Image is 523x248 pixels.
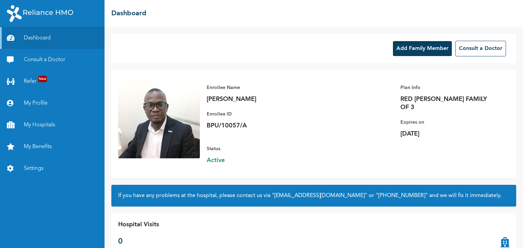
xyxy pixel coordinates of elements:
p: Plan Info [400,84,496,92]
button: Add Family Member [393,41,452,56]
p: Enrollee Name [207,84,302,92]
p: RED [PERSON_NAME] FAMILY OF 3 [400,95,496,111]
img: RelianceHMO's Logo [7,5,73,22]
p: Status [207,145,302,153]
p: 0 [118,236,159,247]
p: Enrollee ID [207,110,302,118]
h2: Dashboard [111,8,146,19]
p: BPU/10057/A [207,122,302,130]
span: New [38,76,47,82]
h2: If you have any problems at the hospital, please contact us via or and we will fix it immediately. [118,192,509,200]
p: Expires on [400,118,496,126]
p: [PERSON_NAME] [207,95,302,103]
a: "[EMAIL_ADDRESS][DOMAIN_NAME]" [272,193,367,198]
img: Enrollee [118,77,200,158]
button: Consult a Doctor [455,41,506,56]
a: "[PHONE_NUMBER]" [376,193,428,198]
p: [DATE] [400,130,496,138]
span: Active [207,156,302,164]
p: Hospital Visits [118,220,159,229]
